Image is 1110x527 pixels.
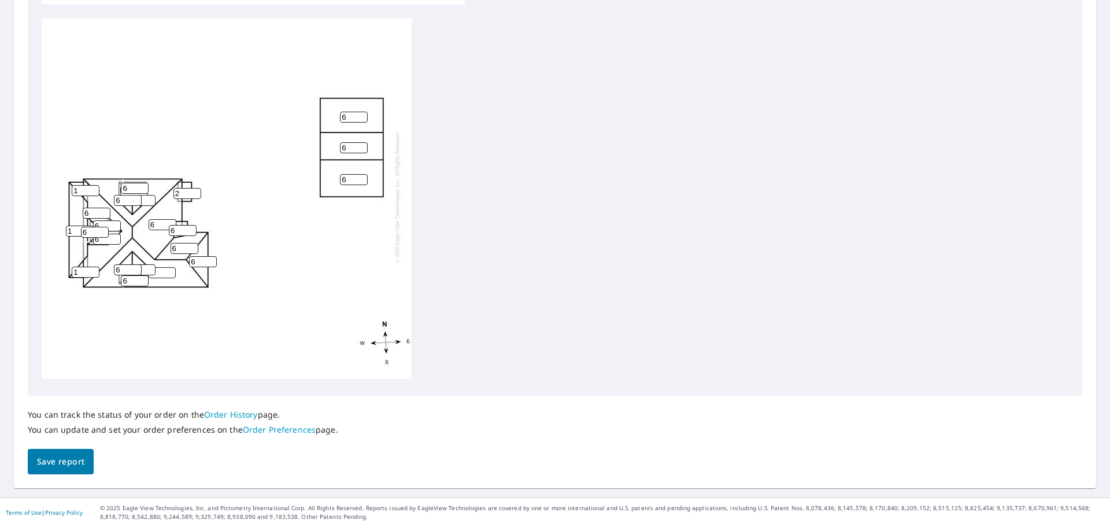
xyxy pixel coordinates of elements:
[100,504,1104,521] p: © 2025 Eagle View Technologies, Inc. and Pictometry International Corp. All Rights Reserved. Repo...
[204,409,258,420] a: Order History
[243,424,316,435] a: Order Preferences
[6,508,42,517] a: Terms of Use
[45,508,83,517] a: Privacy Policy
[37,455,84,469] span: Save report
[28,425,338,435] p: You can update and set your order preferences on the page.
[28,410,338,420] p: You can track the status of your order on the page.
[28,449,94,475] button: Save report
[6,509,83,516] p: |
